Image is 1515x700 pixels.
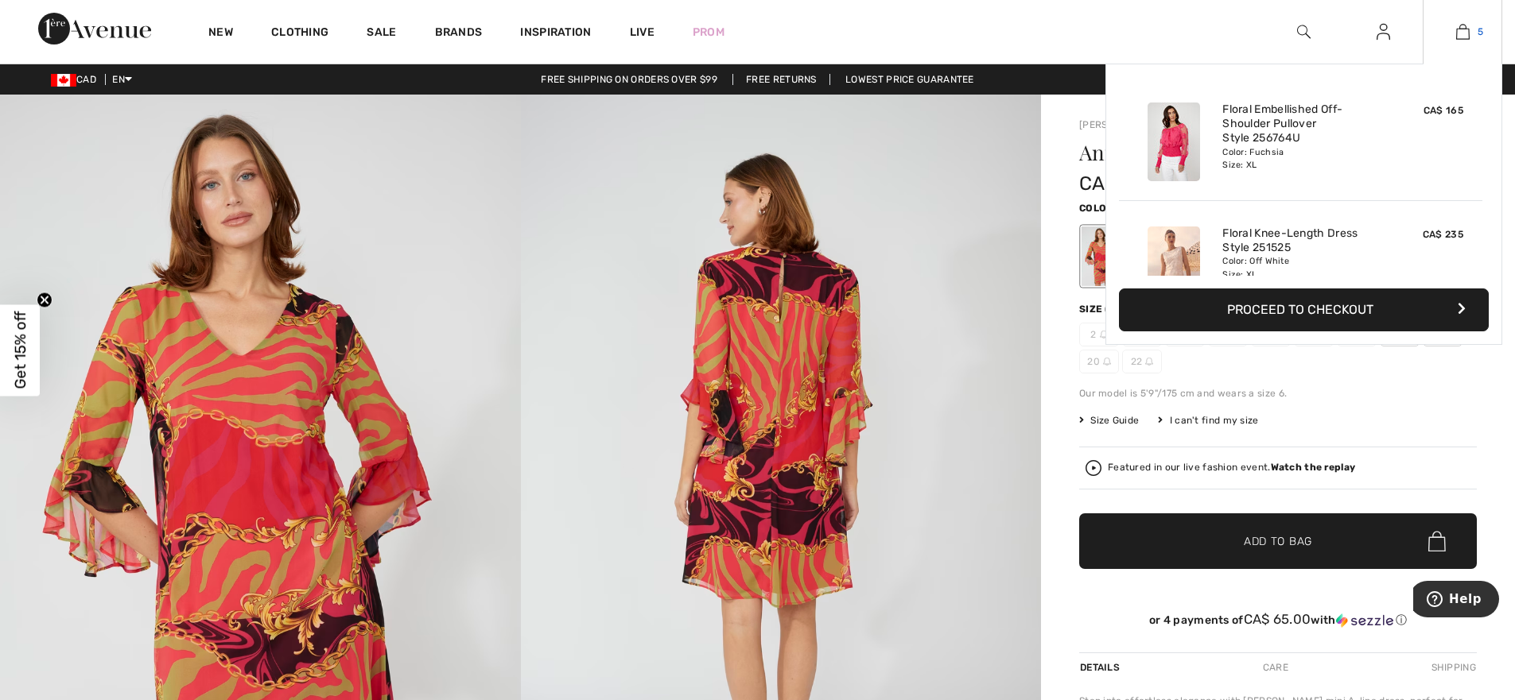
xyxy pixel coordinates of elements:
a: Brands [435,25,483,42]
span: Inspiration [520,25,591,42]
a: [PERSON_NAME] [1079,119,1159,130]
img: ring-m.svg [1103,358,1111,365]
img: Bag.svg [1428,531,1446,551]
button: Add to Bag [1079,513,1477,569]
img: My Bag [1456,22,1470,41]
img: Floral Knee-Length Dress Style 251525 [1148,226,1200,305]
div: Pink/red [1082,226,1123,286]
div: Color: Off White Size: XL [1222,255,1379,280]
span: CA$ 235 [1423,229,1463,240]
button: Proceed to Checkout [1119,288,1489,331]
span: 20 [1079,350,1119,373]
img: 1ère Avenue [38,13,151,44]
img: search the website [1297,22,1311,41]
span: EN [112,74,132,85]
img: Canadian Dollar [51,74,76,87]
span: Color: [1079,203,1117,214]
strong: Watch the replay [1271,462,1356,473]
span: Add to Bag [1244,533,1312,550]
a: Floral Knee-Length Dress Style 251525 [1222,226,1379,255]
a: Free Returns [732,74,830,85]
iframe: Opens a widget where you can find more information [1413,581,1499,621]
div: Our model is 5'9"/175 cm and wears a size 6. [1079,386,1477,400]
a: Prom [693,24,724,41]
a: Clothing [271,25,328,42]
a: Sale [367,25,396,42]
div: or 4 payments of with [1079,612,1477,628]
img: My Info [1377,22,1390,41]
div: Shipping [1428,653,1477,682]
img: ring-m.svg [1100,331,1108,338]
div: Color: Fuchsia Size: XL [1222,146,1379,172]
a: Floral Embellished Off-Shoulder Pullover Style 256764U [1222,102,1379,146]
span: Get 15% off [11,311,29,389]
button: Close teaser [37,292,52,307]
span: Size Guide [1079,413,1139,427]
img: ring-m.svg [1145,358,1153,365]
a: 5 [1424,22,1501,41]
span: 22 [1122,350,1162,373]
div: or 4 payments ofCA$ 65.00withSezzle Click to learn more about Sezzle [1079,612,1477,633]
div: Care [1249,653,1302,682]
a: New [208,25,233,42]
h1: Animal-print Mini Dress Style 251217 [1079,142,1411,163]
div: Details [1079,653,1124,682]
img: Sezzle [1336,613,1393,628]
span: CA$ 65.00 [1244,611,1311,627]
a: Sign In [1364,22,1403,42]
span: CAD [51,74,103,85]
span: 2 [1079,323,1119,346]
span: CA$ 260 [1079,172,1157,195]
a: Live [630,24,655,41]
a: Free shipping on orders over $99 [528,74,730,85]
div: Size ([GEOGRAPHIC_DATA]/[GEOGRAPHIC_DATA]): [1079,302,1345,316]
span: 5 [1478,25,1483,39]
img: Watch the replay [1086,460,1101,476]
span: CA$ 165 [1424,105,1463,116]
div: Featured in our live fashion event. [1108,462,1355,473]
img: Floral Embellished Off-Shoulder Pullover Style 256764U [1148,102,1200,181]
a: Lowest Price Guarantee [833,74,987,85]
div: I can't find my size [1158,413,1258,427]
